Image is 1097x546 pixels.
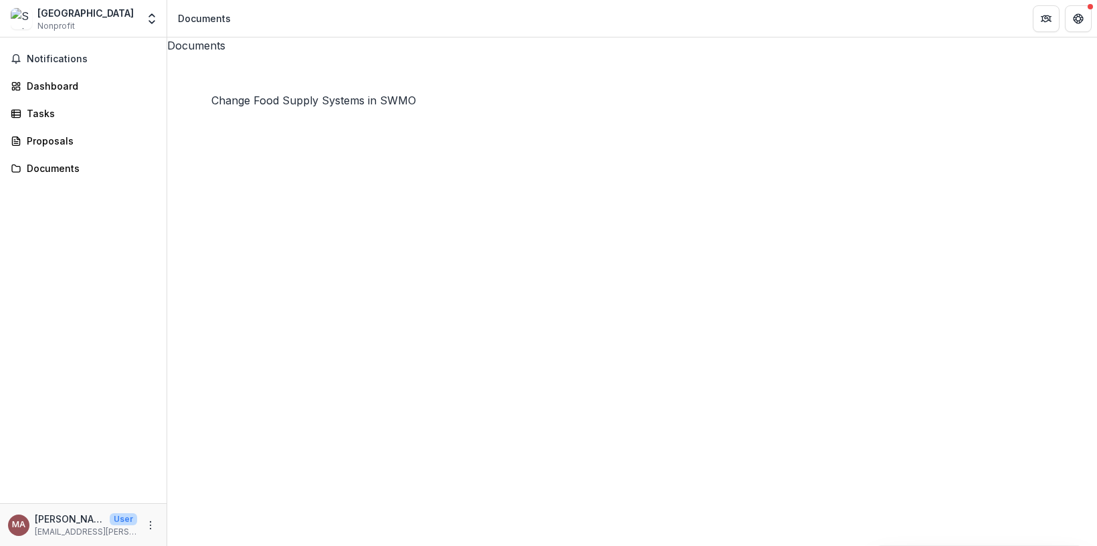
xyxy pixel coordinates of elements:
[178,11,231,25] div: Documents
[27,54,156,65] span: Notifications
[5,48,161,70] button: Notifications
[1065,5,1092,32] button: Get Help
[37,6,134,20] div: [GEOGRAPHIC_DATA]
[211,92,416,108] div: Change Food Supply Systems in SWMO
[12,521,25,529] div: Maile Auterson
[27,79,151,93] div: Dashboard
[27,134,151,148] div: Proposals
[142,517,159,533] button: More
[1033,5,1060,32] button: Partners
[37,20,75,32] span: Nonprofit
[5,102,161,124] a: Tasks
[142,5,161,32] button: Open entity switcher
[27,106,151,120] div: Tasks
[5,130,161,152] a: Proposals
[35,512,104,526] p: [PERSON_NAME]
[35,526,137,538] p: [EMAIL_ADDRESS][PERSON_NAME][DOMAIN_NAME]
[110,513,137,525] p: User
[167,37,1097,54] h3: Documents
[27,161,151,175] div: Documents
[5,75,161,97] a: Dashboard
[5,157,161,179] a: Documents
[173,9,236,28] nav: breadcrumb
[11,8,32,29] img: Springfield Community Gardens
